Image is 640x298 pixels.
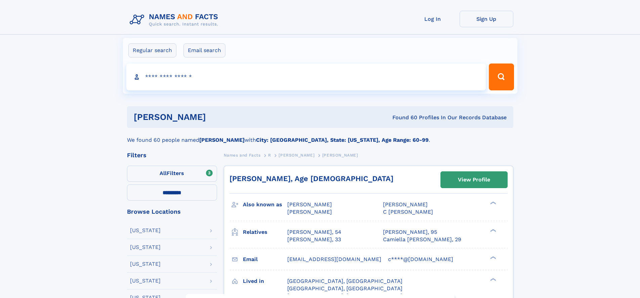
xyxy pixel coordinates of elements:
[268,153,271,158] span: R
[126,63,486,90] input: search input
[130,245,161,250] div: [US_STATE]
[279,151,314,159] a: [PERSON_NAME]
[127,11,224,29] img: Logo Names and Facts
[383,228,437,236] a: [PERSON_NAME], 95
[130,228,161,233] div: [US_STATE]
[127,166,217,182] label: Filters
[383,236,461,243] a: Camiella [PERSON_NAME], 29
[130,261,161,267] div: [US_STATE]
[287,285,402,292] span: [GEOGRAPHIC_DATA], [GEOGRAPHIC_DATA]
[279,153,314,158] span: [PERSON_NAME]
[488,228,497,232] div: ❯
[287,201,332,208] span: [PERSON_NAME]
[243,226,287,238] h3: Relatives
[287,256,381,262] span: [EMAIL_ADDRESS][DOMAIN_NAME]
[160,170,167,176] span: All
[128,43,176,57] label: Regular search
[127,152,217,158] div: Filters
[287,228,341,236] a: [PERSON_NAME], 54
[406,11,460,27] a: Log In
[243,254,287,265] h3: Email
[383,209,433,215] span: C [PERSON_NAME]
[489,63,514,90] button: Search Button
[229,174,393,183] a: [PERSON_NAME], Age [DEMOGRAPHIC_DATA]
[322,153,358,158] span: [PERSON_NAME]
[256,137,429,143] b: City: [GEOGRAPHIC_DATA], State: [US_STATE], Age Range: 60-99
[383,201,428,208] span: [PERSON_NAME]
[268,151,271,159] a: R
[127,128,513,144] div: We found 60 people named with .
[488,255,497,260] div: ❯
[460,11,513,27] a: Sign Up
[287,209,332,215] span: [PERSON_NAME]
[183,43,225,57] label: Email search
[488,201,497,205] div: ❯
[199,137,245,143] b: [PERSON_NAME]
[243,275,287,287] h3: Lived in
[287,236,341,243] a: [PERSON_NAME], 33
[441,172,507,188] a: View Profile
[127,209,217,215] div: Browse Locations
[224,151,261,159] a: Names and Facts
[287,278,402,284] span: [GEOGRAPHIC_DATA], [GEOGRAPHIC_DATA]
[488,277,497,282] div: ❯
[130,278,161,284] div: [US_STATE]
[458,172,490,187] div: View Profile
[243,199,287,210] h3: Also known as
[134,113,299,121] h1: [PERSON_NAME]
[299,114,507,121] div: Found 60 Profiles In Our Records Database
